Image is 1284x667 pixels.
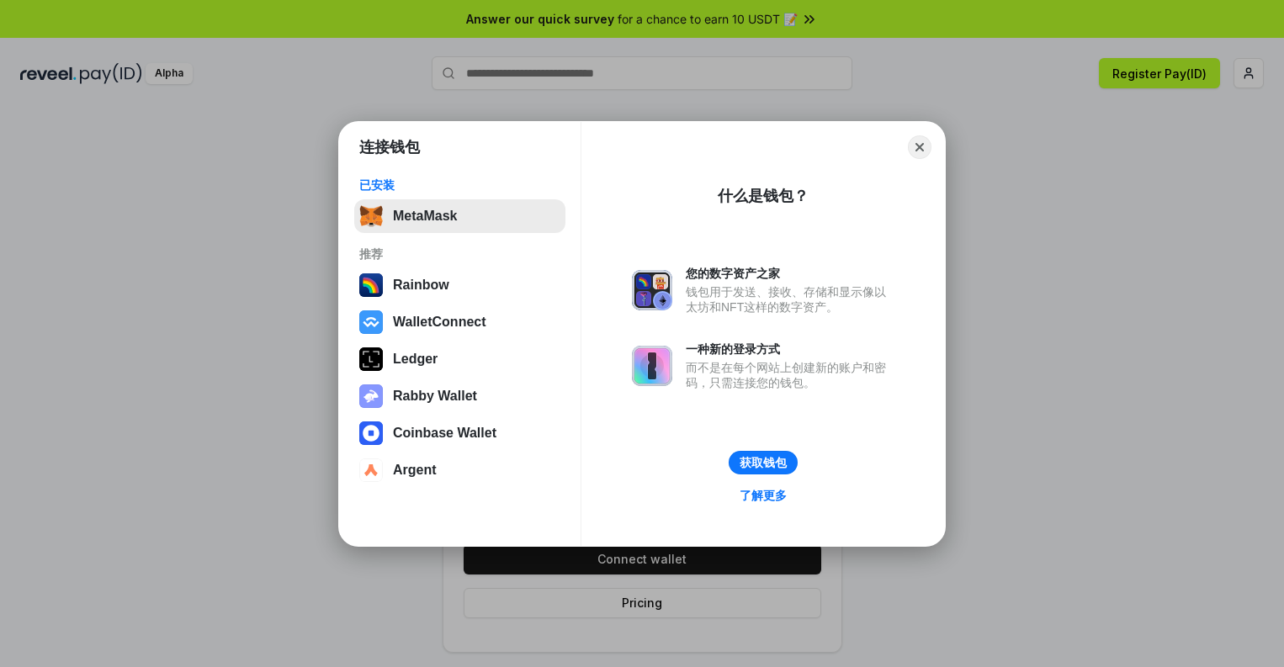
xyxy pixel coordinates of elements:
a: 了解更多 [730,484,797,506]
button: 获取钱包 [729,451,798,474]
div: 一种新的登录方式 [686,341,894,357]
img: svg+xml,%3Csvg%20width%3D%2228%22%20height%3D%2228%22%20viewBox%3D%220%200%2028%2028%22%20fill%3D... [359,310,383,334]
img: svg+xml,%3Csvg%20fill%3D%22none%22%20height%3D%2233%22%20viewBox%3D%220%200%2035%2033%22%20width%... [359,204,383,228]
div: Coinbase Wallet [393,426,496,441]
button: Rainbow [354,268,565,302]
button: Ledger [354,342,565,376]
div: 了解更多 [740,488,787,503]
div: 获取钱包 [740,455,787,470]
img: svg+xml,%3Csvg%20width%3D%22120%22%20height%3D%22120%22%20viewBox%3D%220%200%20120%20120%22%20fil... [359,273,383,297]
div: Rainbow [393,278,449,293]
button: Argent [354,453,565,487]
img: svg+xml,%3Csvg%20xmlns%3D%22http%3A%2F%2Fwww.w3.org%2F2000%2Fsvg%22%20fill%3D%22none%22%20viewBox... [632,270,672,310]
div: 已安装 [359,177,560,193]
img: svg+xml,%3Csvg%20xmlns%3D%22http%3A%2F%2Fwww.w3.org%2F2000%2Fsvg%22%20width%3D%2228%22%20height%3... [359,347,383,371]
button: WalletConnect [354,305,565,339]
button: Close [908,135,931,159]
div: 推荐 [359,246,560,262]
div: 而不是在每个网站上创建新的账户和密码，只需连接您的钱包。 [686,360,894,390]
img: svg+xml,%3Csvg%20width%3D%2228%22%20height%3D%2228%22%20viewBox%3D%220%200%2028%2028%22%20fill%3D... [359,458,383,482]
img: svg+xml,%3Csvg%20xmlns%3D%22http%3A%2F%2Fwww.w3.org%2F2000%2Fsvg%22%20fill%3D%22none%22%20viewBox... [359,384,383,408]
div: Argent [393,463,437,478]
div: 什么是钱包？ [718,186,809,206]
div: WalletConnect [393,315,486,330]
button: Coinbase Wallet [354,416,565,450]
div: MetaMask [393,209,457,224]
img: svg+xml,%3Csvg%20width%3D%2228%22%20height%3D%2228%22%20viewBox%3D%220%200%2028%2028%22%20fill%3D... [359,421,383,445]
button: Rabby Wallet [354,379,565,413]
img: svg+xml,%3Csvg%20xmlns%3D%22http%3A%2F%2Fwww.w3.org%2F2000%2Fsvg%22%20fill%3D%22none%22%20viewBox... [632,346,672,386]
button: MetaMask [354,199,565,233]
div: Rabby Wallet [393,389,477,404]
div: 您的数字资产之家 [686,266,894,281]
div: 钱包用于发送、接收、存储和显示像以太坊和NFT这样的数字资产。 [686,284,894,315]
div: Ledger [393,352,438,367]
h1: 连接钱包 [359,137,420,157]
